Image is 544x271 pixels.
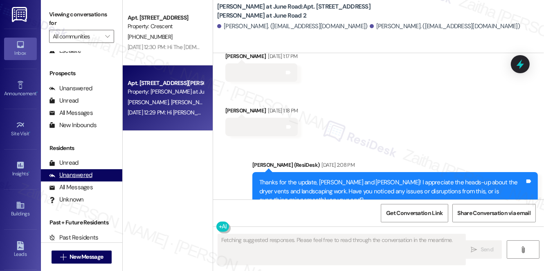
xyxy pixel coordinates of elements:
div: Unread [49,159,79,167]
i:  [105,33,110,40]
span: Share Conversation via email [458,209,531,217]
div: [DATE] 1:18 PM [266,106,298,115]
img: ResiDesk Logo [12,7,29,22]
div: Escalate [49,47,81,55]
div: All Messages [49,109,93,117]
input: All communities [53,30,101,43]
span: [PERSON_NAME] [171,99,212,106]
button: Get Conversation Link [381,204,448,222]
button: New Message [52,251,112,264]
i:  [471,246,477,253]
div: Apt. [STREET_ADDRESS][PERSON_NAME] at June Road 2 [128,79,203,87]
div: Past Residents [49,233,99,242]
button: Share Conversation via email [452,204,536,222]
div: All Messages [49,183,93,192]
div: Property: [PERSON_NAME] at June Road [128,87,203,96]
div: Thanks for the update, [PERSON_NAME] and [PERSON_NAME]! I appreciate the heads-up about the dryer... [259,178,525,204]
a: Leads [4,239,37,261]
span: • [29,130,31,135]
button: Send [463,240,502,259]
div: [PERSON_NAME] (ResiDesk) [252,161,538,172]
div: Past + Future Residents [41,218,122,227]
span: • [36,90,38,95]
a: Buildings [4,198,37,220]
a: Site Visit • [4,118,37,140]
div: [DATE] 2:08 PM [319,161,355,169]
span: • [28,170,29,175]
b: [PERSON_NAME] at June Road: Apt. [STREET_ADDRESS][PERSON_NAME] at June Road 2 [217,2,381,20]
span: Get Conversation Link [386,209,443,217]
div: Unanswered [49,171,92,179]
div: [DATE] 1:17 PM [266,52,298,60]
div: Prospects [41,69,122,78]
span: New Message [70,253,103,261]
div: New Inbounds [49,121,97,130]
div: [PERSON_NAME]. ([EMAIL_ADDRESS][DOMAIN_NAME]) [217,22,368,31]
div: Property: Crescent [128,22,203,31]
span: Send [481,245,493,254]
label: Viewing conversations for [49,8,114,30]
div: [PERSON_NAME] [225,52,297,63]
div: [PERSON_NAME] [225,106,298,118]
span: [PERSON_NAME] [128,99,171,106]
div: Residents [41,144,122,152]
div: Apt. [STREET_ADDRESS] [128,13,203,22]
textarea: Fetching suggested responses. Please feel free to read through the conversation in the meantime. [218,234,465,265]
div: Unknown [49,195,84,204]
a: Inbox [4,38,37,60]
div: Unread [49,96,79,105]
span: [PHONE_NUMBER] [128,33,172,40]
i:  [60,254,66,260]
div: Unanswered [49,84,92,93]
a: Insights • [4,158,37,180]
div: [PERSON_NAME]. ([EMAIL_ADDRESS][DOMAIN_NAME]) [370,22,520,31]
i:  [520,246,526,253]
